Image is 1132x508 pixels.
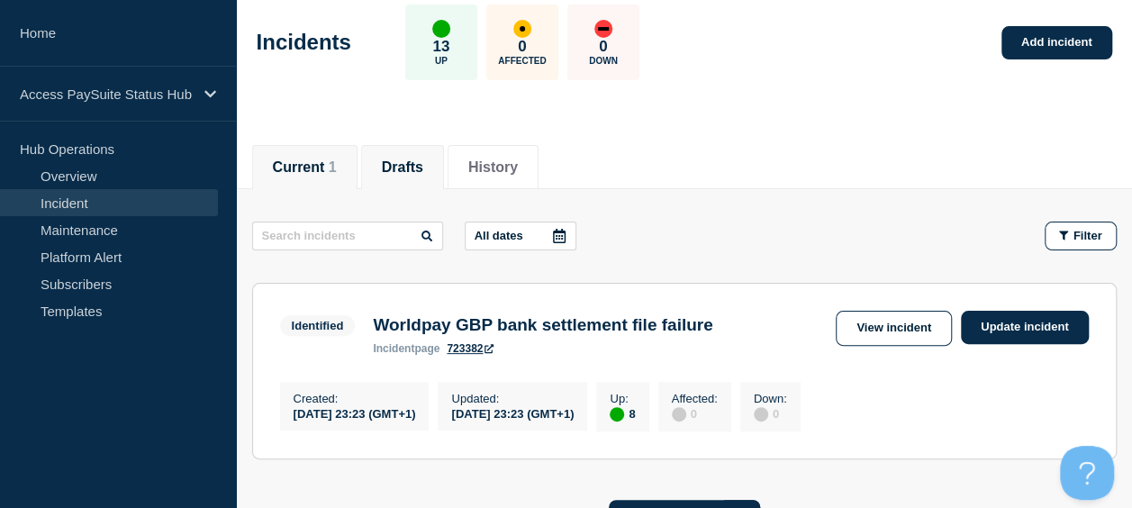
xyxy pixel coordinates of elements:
div: 8 [610,405,635,422]
span: Identified [280,315,356,336]
button: History [468,159,518,176]
p: 0 [518,38,526,56]
div: up [432,20,450,38]
p: Updated : [451,392,574,405]
p: 13 [432,38,449,56]
p: Up : [610,392,635,405]
div: disabled [672,407,686,422]
div: disabled [754,407,768,422]
p: All dates [475,229,523,242]
div: [DATE] 23:23 (GMT+1) [451,405,574,421]
span: 1 [329,159,337,175]
p: Affected : [672,392,718,405]
iframe: Help Scout Beacon - Open [1060,446,1114,500]
p: Down [589,56,618,66]
button: Filter [1045,222,1117,250]
div: [DATE] 23:23 (GMT+1) [294,405,416,421]
p: page [373,342,439,355]
p: Up [435,56,448,66]
a: 723382 [447,342,494,355]
a: Add incident [1001,26,1112,59]
p: Affected [498,56,546,66]
p: Access PaySuite Status Hub [20,86,193,102]
button: Drafts [382,159,423,176]
input: Search incidents [252,222,443,250]
p: 0 [599,38,607,56]
div: affected [513,20,531,38]
span: incident [373,342,414,355]
a: Update incident [961,311,1089,344]
div: up [610,407,624,422]
p: Down : [754,392,787,405]
div: down [594,20,612,38]
button: All dates [465,222,576,250]
h3: Worldpay GBP bank settlement file failure [373,315,712,335]
div: 0 [672,405,718,422]
div: 0 [754,405,787,422]
h1: Incidents [257,30,351,55]
button: Current 1 [273,159,337,176]
span: Filter [1073,229,1102,242]
a: View incident [836,311,952,346]
p: Created : [294,392,416,405]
